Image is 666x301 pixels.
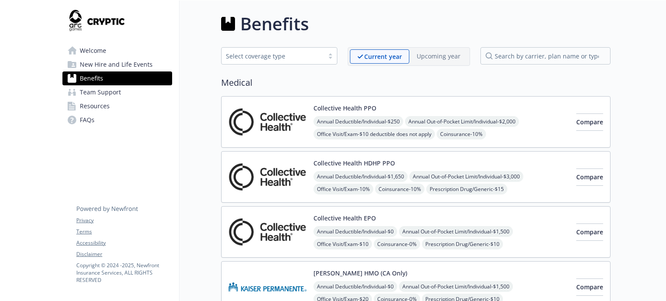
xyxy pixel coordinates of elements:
img: Collective Health, Inc. carrier logo [229,159,307,195]
a: Terms [76,228,172,236]
span: Team Support [80,85,121,99]
span: Prescription Drug/Generic - $10 [422,239,503,249]
a: Team Support [62,85,172,99]
span: Annual Deductible/Individual - $250 [313,116,403,127]
img: Collective Health, Inc. carrier logo [229,104,307,140]
span: Resources [80,99,110,113]
button: Compare [576,113,603,131]
img: Collective Health, Inc. carrier logo [229,214,307,250]
span: Coinsurance - 0% [374,239,420,249]
button: Compare [576,168,603,186]
span: Coinsurance - 10% [375,184,424,194]
p: Upcoming year [417,52,460,61]
a: Disclaimer [76,250,172,258]
button: Compare [576,278,603,296]
span: Annual Out-of-Pocket Limit/Individual - $3,000 [409,171,523,182]
span: Office Visit/Exam - $10 deductible does not apply [313,129,435,139]
a: FAQs [62,113,172,127]
a: Accessibility [76,239,172,247]
span: Compare [576,118,603,126]
p: Copyright © 2024 - 2025 , Newfront Insurance Services, ALL RIGHTS RESERVED [76,262,172,284]
h1: Benefits [240,11,309,37]
span: Compare [576,283,603,291]
input: search by carrier, plan name or type [480,47,610,65]
span: Annual Deductible/Individual - $0 [313,226,397,237]
a: Resources [62,99,172,113]
span: FAQs [80,113,95,127]
span: Prescription Drug/Generic - $15 [426,184,507,194]
a: Welcome [62,44,172,58]
span: New Hire and Life Events [80,58,153,71]
button: Collective Health EPO [313,214,376,223]
h2: Medical [221,76,610,89]
span: Compare [576,173,603,181]
button: Collective Health PPO [313,104,376,113]
a: Benefits [62,71,172,85]
span: Annual Deductible/Individual - $0 [313,281,397,292]
span: Annual Out-of-Pocket Limit/Individual - $2,000 [405,116,519,127]
p: Current year [364,52,402,61]
a: New Hire and Life Events [62,58,172,71]
span: Coinsurance - 10% [437,129,486,139]
span: Welcome [80,44,106,58]
div: Select coverage type [226,52,320,61]
button: [PERSON_NAME] HMO (CA Only) [313,269,407,278]
span: Office Visit/Exam - $10 [313,239,372,249]
span: Compare [576,228,603,236]
button: Compare [576,223,603,241]
a: Privacy [76,217,172,224]
span: Annual Out-of-Pocket Limit/Individual - $1,500 [399,226,513,237]
span: Office Visit/Exam - 10% [313,184,373,194]
span: Annual Out-of-Pocket Limit/Individual - $1,500 [399,281,513,292]
button: Collective Health HDHP PPO [313,159,395,168]
span: Annual Deductible/Individual - $1,650 [313,171,408,182]
span: Benefits [80,71,103,85]
span: Upcoming year [409,49,468,64]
